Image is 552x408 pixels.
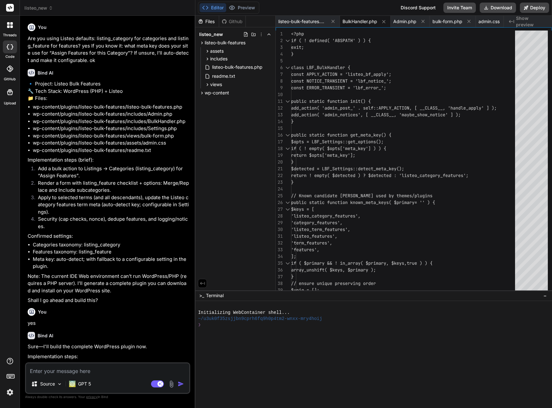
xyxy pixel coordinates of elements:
label: Upload [4,101,16,106]
span: listeo-bulk-features.php [278,18,326,25]
div: 1 [276,31,283,37]
li: Categories taxonomy: listing_category [33,241,189,249]
div: 37 [276,273,283,280]
label: code [5,54,14,59]
div: 33 [276,246,283,253]
div: 16 [276,132,283,138]
li: wp-content/plugins/listeo-bulk-features/includes/Settings.php [33,125,189,132]
li: wp-content/plugins/listeo-bulk-features/includes/BulkHandler.php [33,118,189,125]
div: 15 [276,125,283,132]
div: 34 [276,253,283,260]
span: listeo_new [24,5,53,11]
li: Features taxonomy: listing_feature [33,248,189,256]
p: 🔹 Project: Listeo Bulk Features 🔧 Tech Stack: WordPress (PHP) + Listeo 📁 Files: [28,80,189,102]
button: Preview [226,3,258,12]
li: Add a bulk action to Listings → Categories (listing_category) for “Assign Features”. [33,165,189,180]
span: BulkHandler.php [343,18,377,25]
div: 17 [276,138,283,145]
div: Files [195,18,219,25]
p: Shall I go ahead and build this? [28,297,189,304]
span: ❯ [198,322,201,328]
p: Are you using Listeo defaults: listing_category for categories and listing_feature for features? ... [28,35,189,64]
div: 23 [276,179,283,186]
h6: You [38,309,47,315]
div: 14 [276,118,283,125]
div: 9 [276,84,283,91]
div: 8 [276,78,283,84]
div: 3 [276,44,283,51]
div: 36 [276,267,283,273]
span: 'listeo_features', [291,233,337,239]
button: Editor [200,3,226,12]
h6: You [38,24,47,31]
p: Confirmed settings: [28,233,189,240]
p: Sure—I'll build the complete WordPress plugin now. [28,343,189,350]
span: true ) ) { [407,260,432,266]
div: 24 [276,186,283,192]
span: } [291,119,294,124]
div: 32 [276,240,283,246]
p: Source [40,381,55,387]
span: privacy [86,395,98,399]
button: Deploy [520,3,549,13]
textarea: To enrich screen reader interactions, please activate Accessibility in Grammarly extension settings [26,363,189,375]
span: − [543,292,547,299]
div: Click to collapse the range. [283,145,292,152]
span: Admin.php [393,18,416,25]
li: Security (cap checks, nonce), dedupe features, and logging/notices. [33,216,189,230]
h6: Bind AI [38,70,53,76]
div: 18 [276,145,283,152]
span: public static function init() { [291,98,371,104]
span: listeo_new [199,31,223,38]
span: 'listeo_category_features', [291,213,361,219]
p: Note: The current IDE Web environment can’t run WordPress/PHP (requires a PHP server). I’ll gener... [28,273,189,295]
div: 25 [276,192,283,199]
img: icon [178,381,184,387]
li: wp-content/plugins/listeo-bulk-features/views/bulk-form.php [33,132,189,140]
span: } [291,51,294,57]
span: } [291,274,294,279]
span: 'listeo_term_features', [291,226,350,232]
span: public static function get_meta_key() { [291,132,391,138]
p: Always double-check its answers. Your in Bind [25,394,190,400]
div: 19 [276,152,283,159]
span: return $opts['meta_key']; [291,152,355,158]
li: wp-content/plugins/listeo-bulk-features/includes/Admin.php [33,111,189,118]
span: Initializing WebContainer shell... [198,310,289,316]
span: wp-content [205,90,229,96]
div: 27 [276,206,283,213]
img: Pick Models [57,381,62,387]
span: if ( ! defined( 'ABSPATH' ) ) { [291,38,371,43]
span: class LBF_BulkHandler { [291,65,350,70]
span: , [ __CLASS__, 'handle_apply' ] ); [409,105,497,111]
span: 'category_features', [291,220,343,226]
span: admin.css [478,18,500,25]
p: Implementation steps: [28,353,189,360]
img: settings [4,387,15,398]
button: Download [480,3,516,13]
div: Discord Support [397,3,440,13]
span: const ERROR_TRANSIENT = 'lbf_error_'; [291,85,386,91]
label: threads [3,32,17,38]
span: Show preview [516,15,547,28]
div: Click to collapse the range. [283,98,292,105]
span: array_unshift( $keys, $primary ); [291,267,376,273]
li: wp-content/plugins/listeo-bulk-features/assets/admin.css [33,139,189,147]
div: 11 [276,98,283,105]
li: Meta key: auto-detect; with fallback to a configurable setting in the plugin. [33,256,189,270]
span: if ( $primary && ! in_array( $primary, $keys, [291,260,407,266]
span: <?php [291,31,304,37]
span: >_ [199,292,204,299]
li: Render a form with listing_feature checklist + options: Merge/Replace and Include subcategories. [33,180,189,194]
span: ~/u3uk0f35zsjjbn9cprh6fq9h0p4tm2-wnxx-mry4hoij [198,316,322,322]
div: 35 [276,260,283,267]
p: yes [28,320,189,327]
div: Click to collapse the range. [283,37,292,44]
h6: Bind AI [38,333,53,339]
div: Click to collapse the range. [283,64,292,71]
li: wp-content/plugins/listeo-bulk-features/listeo-bulk-features.php [33,103,189,111]
li: Apply to selected terms (and all descendants), update the Listeo category features term meta (aut... [33,194,189,216]
span: = '' ) { [414,200,435,205]
span: } [291,179,294,185]
span: ]; [291,253,296,259]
